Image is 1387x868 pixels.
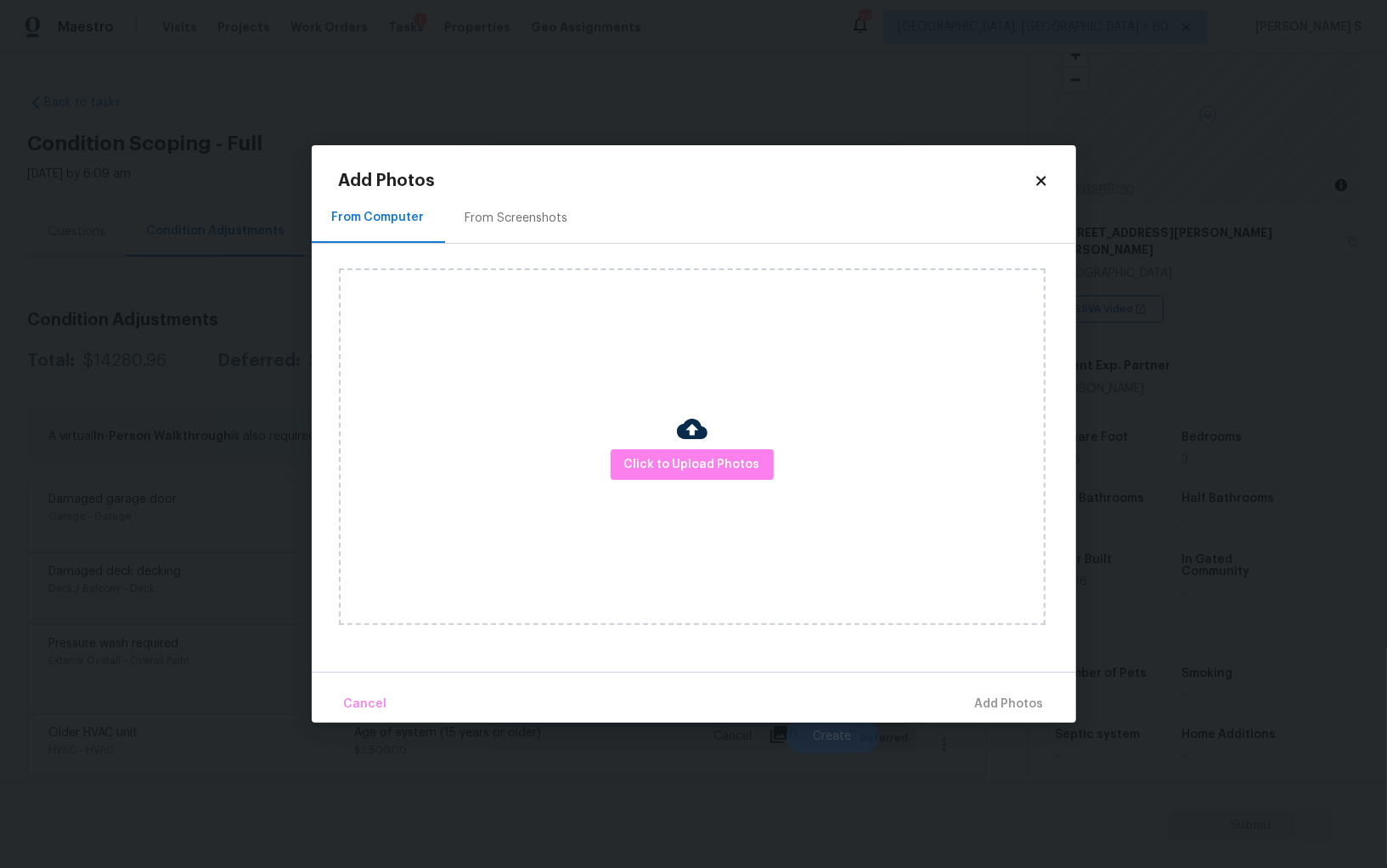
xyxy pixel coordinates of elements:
span: Cancel [344,694,387,715]
div: From Screenshots [465,210,568,227]
span: Click to Upload Photos [624,454,760,476]
div: From Computer [332,209,425,226]
button: Cancel [337,686,394,723]
img: Cloud Upload Icon [677,414,708,444]
h2: Add Photos [339,172,1034,189]
button: Click to Upload Photos [611,449,774,481]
